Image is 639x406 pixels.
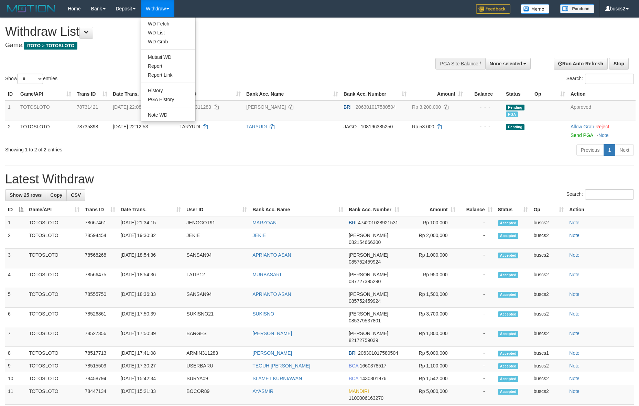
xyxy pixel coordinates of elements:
[531,360,566,372] td: buscs2
[26,308,82,327] td: TOTOSLOTO
[531,203,566,216] th: Op: activate to sort column ascending
[349,239,381,245] span: Copy 082154666300 to clipboard
[435,58,485,70] div: PGA Site Balance /
[531,327,566,347] td: buscs2
[576,144,604,156] a: Previous
[569,311,580,317] a: Note
[506,105,524,110] span: Pending
[532,88,568,100] th: Op: activate to sort column ascending
[26,360,82,372] td: TOTOSLOTO
[595,124,609,129] a: Reject
[82,288,118,308] td: 78555750
[118,268,184,288] td: [DATE] 18:54:36
[412,104,441,110] span: Rp 3.200.000
[141,19,195,28] a: WD Fetch
[141,28,195,37] a: WD List
[458,308,495,327] td: -
[568,100,636,120] td: Approved
[5,3,57,14] img: MOTION_logo.png
[402,347,458,360] td: Rp 5,000,000
[82,327,118,347] td: 78527356
[118,360,184,372] td: [DATE] 17:30:27
[598,132,609,138] a: Note
[252,388,273,394] a: AYASMIR
[5,327,26,347] td: 7
[458,347,495,360] td: -
[498,376,519,382] span: Accepted
[5,189,46,201] a: Show 25 rows
[26,268,82,288] td: TOTOSLOTO
[498,363,519,369] span: Accepted
[5,25,419,39] h1: Withdraw List
[118,347,184,360] td: [DATE] 17:41:08
[26,249,82,268] td: TOTOSLOTO
[409,88,466,100] th: Amount: activate to sort column ascending
[5,229,26,249] td: 2
[184,385,250,405] td: BOCOR89
[252,252,291,258] a: APRIANTO ASAN
[349,220,357,225] span: BRI
[560,4,594,13] img: panduan.png
[349,311,388,317] span: [PERSON_NAME]
[118,308,184,327] td: [DATE] 17:50:39
[531,268,566,288] td: buscs2
[349,331,388,336] span: [PERSON_NAME]
[402,372,458,385] td: Rp 1,542,000
[118,216,184,229] td: [DATE] 21:34:15
[82,216,118,229] td: 78667461
[402,308,458,327] td: Rp 3,700,000
[585,189,634,200] input: Search:
[118,249,184,268] td: [DATE] 18:54:36
[5,216,26,229] td: 1
[468,123,500,130] div: - - -
[349,252,388,258] span: [PERSON_NAME]
[113,104,148,110] span: [DATE] 22:08:09
[252,220,277,225] a: MARZOAN
[566,74,634,84] label: Search:
[458,216,495,229] td: -
[344,124,357,129] span: JAGO
[82,347,118,360] td: 78517713
[569,291,580,297] a: Note
[246,124,267,129] a: TARYUDI
[566,203,634,216] th: Action
[498,233,519,239] span: Accepted
[569,388,580,394] a: Note
[458,288,495,308] td: -
[18,88,74,100] th: Game/API: activate to sort column ascending
[110,88,177,100] th: Date Trans.: activate to sort column descending
[349,259,381,265] span: Copy 085752459924 to clipboard
[569,350,580,356] a: Note
[24,42,77,50] span: ITOTO > TOTOSLOTO
[118,288,184,308] td: [DATE] 18:36:33
[26,288,82,308] td: TOTOSLOTO
[184,216,250,229] td: JENGGOT91
[349,291,388,297] span: [PERSON_NAME]
[5,249,26,268] td: 3
[74,88,110,100] th: Trans ID: activate to sort column ascending
[341,88,409,100] th: Bank Acc. Number: activate to sort column ascending
[531,229,566,249] td: buscs2
[346,203,402,216] th: Bank Acc. Number: activate to sort column ascending
[531,308,566,327] td: buscs2
[531,216,566,229] td: buscs2
[521,4,550,14] img: Button%20Memo.svg
[402,249,458,268] td: Rp 1,000,000
[604,144,615,156] a: 1
[360,376,387,381] span: Copy 1430801976 to clipboard
[184,347,250,360] td: ARMIN311283
[26,327,82,347] td: TOTOSLOTO
[141,53,195,62] a: Mutasi WD
[402,360,458,372] td: Rp 1,100,000
[506,124,524,130] span: Pending
[252,376,302,381] a: SLAMET KURNIAWAN
[349,272,388,277] span: [PERSON_NAME]
[243,88,341,100] th: Bank Acc. Name: activate to sort column ascending
[349,233,388,238] span: [PERSON_NAME]
[458,372,495,385] td: -
[46,189,67,201] a: Copy
[358,220,398,225] span: Copy 474201028921531 to clipboard
[498,389,519,395] span: Accepted
[82,268,118,288] td: 78566475
[77,104,98,110] span: 78731421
